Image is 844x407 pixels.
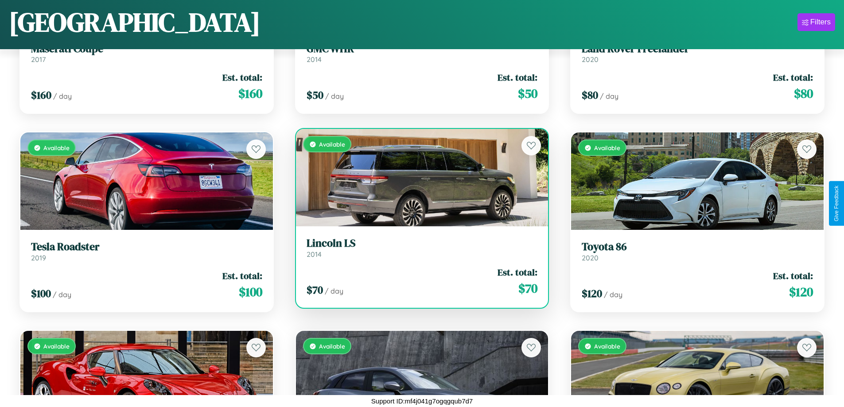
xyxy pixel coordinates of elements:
span: / day [53,290,71,299]
span: $ 160 [31,88,51,102]
span: $ 50 [518,85,537,102]
span: Available [319,342,345,350]
a: Land Rover Freelander2020 [582,43,813,64]
span: $ 70 [518,279,537,297]
h3: Toyota 86 [582,240,813,253]
span: / day [325,287,343,295]
span: $ 80 [582,88,598,102]
span: $ 100 [239,283,262,301]
a: Lincoln LS2014 [307,237,538,259]
span: Available [594,342,620,350]
span: Est. total: [222,71,262,84]
h1: [GEOGRAPHIC_DATA] [9,4,261,40]
span: $ 120 [582,286,602,301]
span: Available [594,144,620,151]
span: $ 70 [307,283,323,297]
a: Tesla Roadster2019 [31,240,262,262]
span: Est. total: [773,269,813,282]
span: $ 80 [794,85,813,102]
span: $ 100 [31,286,51,301]
span: 2017 [31,55,46,64]
span: Est. total: [498,266,537,279]
span: 2019 [31,253,46,262]
span: 2020 [582,55,599,64]
span: $ 50 [307,88,323,102]
div: Filters [810,18,831,27]
span: Available [43,144,70,151]
span: $ 120 [789,283,813,301]
a: Maserati Coupe2017 [31,43,262,64]
button: Filters [797,13,835,31]
span: Available [43,342,70,350]
span: / day [604,290,622,299]
h3: Tesla Roadster [31,240,262,253]
span: Est. total: [773,71,813,84]
span: Est. total: [222,269,262,282]
span: Available [319,140,345,148]
span: / day [325,92,344,101]
span: 2020 [582,253,599,262]
span: 2014 [307,55,322,64]
span: / day [53,92,72,101]
a: Toyota 862020 [582,240,813,262]
span: Est. total: [498,71,537,84]
span: $ 160 [238,85,262,102]
h3: Lincoln LS [307,237,538,250]
a: GMC WHR2014 [307,43,538,64]
span: 2014 [307,250,322,259]
p: Support ID: mf4j041g7ogqgqub7d7 [371,395,473,407]
div: Give Feedback [833,186,840,221]
span: / day [600,92,618,101]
